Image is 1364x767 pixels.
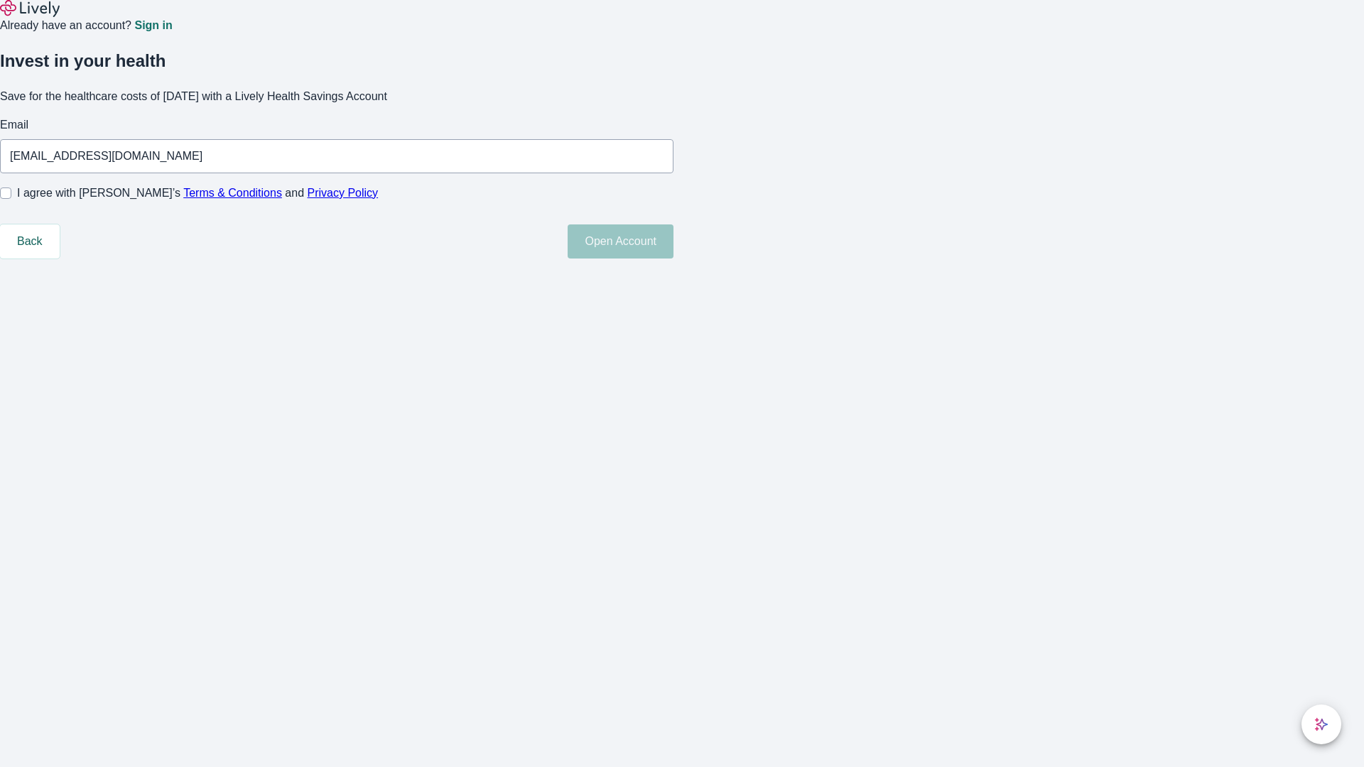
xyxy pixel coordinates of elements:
button: chat [1301,705,1341,744]
span: I agree with [PERSON_NAME]’s and [17,185,378,202]
svg: Lively AI Assistant [1314,717,1328,731]
a: Privacy Policy [308,187,379,199]
a: Sign in [134,20,172,31]
a: Terms & Conditions [183,187,282,199]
